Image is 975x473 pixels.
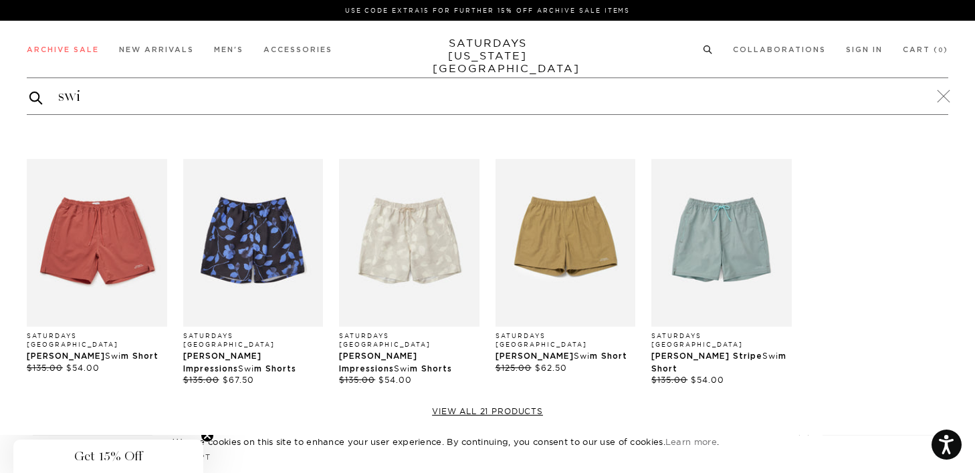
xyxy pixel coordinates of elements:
li: Products: Timothy Floral Impressions Swim Shorts [331,159,487,386]
s: $135.00 [183,375,219,385]
a: Accessories [263,46,332,53]
div: [PERSON_NAME] m Short [496,350,636,362]
div: [PERSON_NAME] Stripe m Short [651,350,792,375]
s: $135.00 [27,363,63,373]
p: Use Code EXTRA15 for Further 15% Off Archive Sale Items [32,5,943,15]
div: Saturdays [GEOGRAPHIC_DATA] [496,332,636,349]
a: Archive Sale [27,46,99,53]
div: Get 15% OffClose teaser [13,440,203,473]
div: Saturdays [GEOGRAPHIC_DATA] [339,332,479,349]
li: Products: Timothy Seersucker Swim Short [19,159,175,386]
a: Men's [214,46,243,53]
span: $54.00 [378,375,412,385]
li: Products: Timothy Seersucker Stripe Swim Short [643,159,800,386]
span: $54.00 [66,363,100,373]
b: Swi [105,351,121,361]
div: Saturdays [GEOGRAPHIC_DATA] [27,332,167,349]
div: [PERSON_NAME] m Short [27,350,167,362]
span: $54.00 [691,375,724,385]
s: $135.00 [339,375,375,385]
input: Search for... [27,86,948,107]
small: 0 [938,47,944,53]
b: Swi [394,363,410,373]
li: Products: Timothy Floral Impressions Swim Shorts [175,159,332,386]
s: $125.00 [496,363,532,373]
div: [PERSON_NAME] Impressions m Shorts [183,350,324,375]
button: Close teaser [201,429,214,442]
div: Saturdays [GEOGRAPHIC_DATA] [183,332,324,349]
img: 13_138_200x.jpg [183,159,324,327]
img: 13_140_200x.jpg [339,159,479,327]
div: Saturdays [GEOGRAPHIC_DATA] [651,332,792,349]
span: $62.50 [535,363,567,373]
a: Learn more [665,436,717,447]
li: View All [27,406,948,417]
li: Products: Talley Swim Short [487,159,644,386]
a: View all 21 products [27,406,948,417]
img: 14_149_200x.jpg [651,159,792,327]
a: Cart (0) [903,46,948,53]
a: Sign In [846,46,883,53]
p: We use cookies on this site to enhance your user experience. By continuing, you consent to our us... [173,435,755,448]
a: New Arrivals [119,46,194,53]
span: Get 15% Off [74,448,142,464]
s: $135.00 [651,375,687,385]
a: SATURDAYS[US_STATE][GEOGRAPHIC_DATA] [433,37,543,75]
b: Swi [574,351,590,361]
li: Products [27,159,948,386]
a: Collaborations [733,46,826,53]
b: Swi [238,363,254,373]
span: $67.50 [223,375,254,385]
div: [PERSON_NAME] Impressions m Shorts [339,350,479,375]
img: 1129_0118_200x.jpg [27,159,167,327]
img: BBS64250_c25_200x.jpg [496,159,636,327]
b: Swi [762,351,778,361]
